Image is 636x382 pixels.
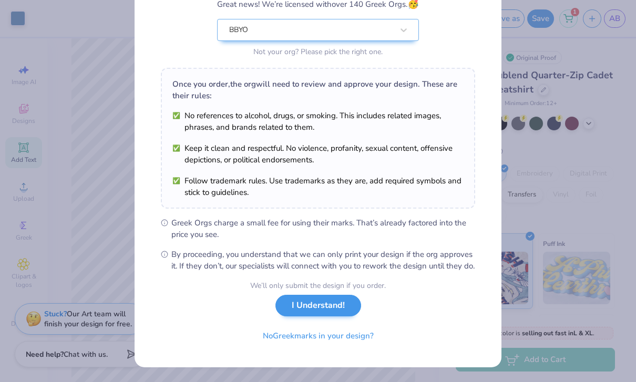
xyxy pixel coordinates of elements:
[254,325,383,347] button: NoGreekmarks in your design?
[171,217,475,240] span: Greek Orgs charge a small fee for using their marks. That’s already factored into the price you see.
[172,175,464,198] li: Follow trademark rules. Use trademarks as they are, add required symbols and stick to guidelines.
[172,110,464,133] li: No references to alcohol, drugs, or smoking. This includes related images, phrases, and brands re...
[250,280,386,291] div: We’ll only submit the design if you order.
[171,249,475,272] span: By proceeding, you understand that we can only print your design if the org approves it. If they ...
[217,46,419,57] div: Not your org? Please pick the right one.
[275,295,361,316] button: I Understand!
[172,142,464,166] li: Keep it clean and respectful. No violence, profanity, sexual content, offensive depictions, or po...
[172,78,464,101] div: Once you order, the org will need to review and approve your design. These are their rules:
